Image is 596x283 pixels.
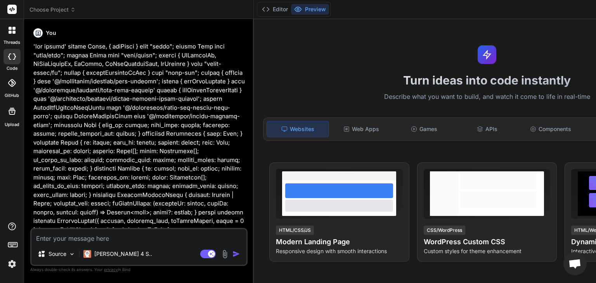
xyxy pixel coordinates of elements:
[29,6,76,14] span: Choose Project
[83,250,91,258] img: Claude 4 Sonnet
[424,247,551,255] p: Custom styles for theme enhancement
[424,236,551,247] h4: WordPress Custom CSS
[69,251,75,257] img: Pick Models
[3,39,20,46] label: threads
[457,121,518,137] div: APIs
[276,247,403,255] p: Responsive design with smooth interactions
[220,250,229,259] img: attachment
[7,65,17,72] label: code
[5,257,19,271] img: settings
[393,121,455,137] div: Games
[49,250,66,258] p: Source
[259,4,291,15] button: Editor
[267,121,329,137] div: Websites
[46,29,56,37] h6: You
[276,236,403,247] h4: Modern Landing Page
[291,4,329,15] button: Preview
[520,121,581,137] div: Components
[331,121,392,137] div: Web Apps
[563,252,587,275] a: Open chat
[94,250,152,258] p: [PERSON_NAME] 4 S..
[5,92,19,99] label: GitHub
[424,226,465,235] div: CSS/WordPress
[30,266,248,273] p: Always double-check its answers. Your in Bind
[276,226,314,235] div: HTML/CSS/JS
[104,267,118,272] span: privacy
[5,121,19,128] label: Upload
[232,250,240,258] img: icon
